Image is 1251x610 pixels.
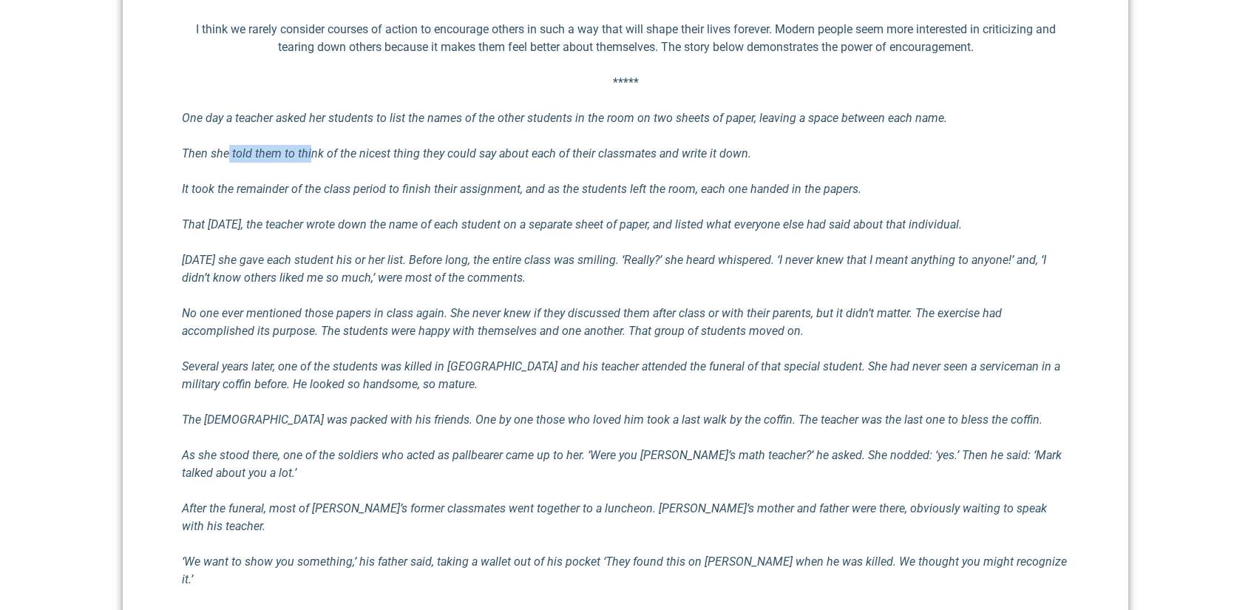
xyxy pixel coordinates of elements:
em: Then she told them to think of the nicest thing they could say about each of their classmates and... [182,146,751,160]
em: The [DEMOGRAPHIC_DATA] was packed with his friends. One by one those who loved him took a last wa... [182,413,1042,427]
em: Several years later, one of the students was killed in [GEOGRAPHIC_DATA] and his teacher attended... [182,359,1060,391]
em: After the funeral, most of [PERSON_NAME]’s former classmates went together to a luncheon. [PERSON... [182,501,1047,533]
em: As she stood there, one of the soldiers who acted as pallbearer came up to her. ‘Were you [PERSON... [182,448,1062,480]
em: That [DATE], the teacher wrote down the name of each student on a separate sheet of paper, and li... [182,217,962,231]
em: It took the remainder of the class period to finish their assignment, and as the students left th... [182,182,861,196]
em: [DATE] she gave each student his or her list. Before long, the entire class was smiling. ‘Really?... [182,253,1046,285]
em: ‘We want to show you something,’ his father said, taking a wallet out of his pocket ‘They found t... [182,555,1067,586]
p: I think we rarely consider courses of action to encourage others in such a way that will shape th... [182,21,1069,56]
em: No one ever mentioned those papers in class again. She never knew if they discussed them after cl... [182,306,1002,338]
em: One day a teacher asked her students to list the names of the other students in the room on two s... [182,111,947,125]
